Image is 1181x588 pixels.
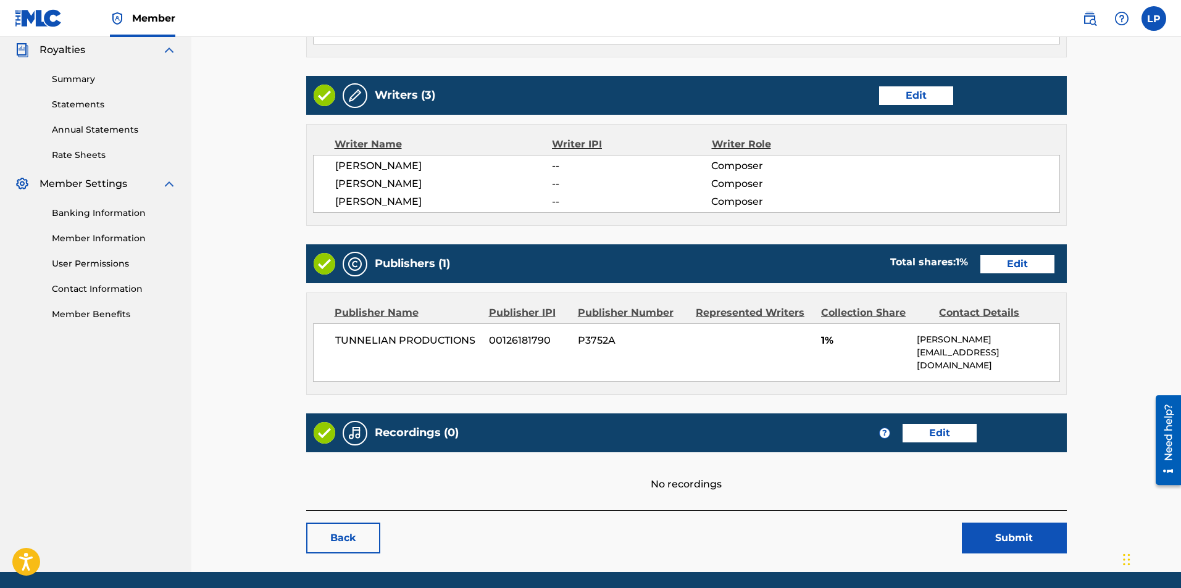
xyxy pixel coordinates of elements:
[917,333,1059,346] p: [PERSON_NAME]
[52,257,177,270] a: User Permissions
[939,305,1048,320] div: Contact Details
[552,194,711,209] span: --
[375,426,459,440] h5: Recordings (0)
[1123,541,1130,578] div: Drag
[162,176,177,191] img: expand
[552,137,712,152] div: Writer IPI
[52,98,177,111] a: Statements
[980,255,1054,273] a: Edit
[956,256,968,268] span: 1 %
[40,43,85,57] span: Royalties
[52,283,177,296] a: Contact Information
[821,305,930,320] div: Collection Share
[880,428,890,438] span: ?
[335,194,553,209] span: [PERSON_NAME]
[15,43,30,57] img: Royalties
[335,159,553,173] span: [PERSON_NAME]
[962,523,1067,553] button: Submit
[132,11,175,25] span: Member
[890,255,968,270] div: Total shares:
[335,333,480,348] span: TUNNELIAN PRODUCTIONS
[1146,391,1181,490] iframe: Resource Center
[348,426,362,441] img: Recordings
[306,523,380,553] a: Back
[1082,11,1097,26] img: search
[375,88,435,102] h5: Writers (3)
[52,207,177,220] a: Banking Information
[52,149,177,162] a: Rate Sheets
[348,257,362,271] img: Publishers
[162,43,177,57] img: expand
[375,257,450,271] h5: Publishers (1)
[15,9,62,27] img: MLC Logo
[711,194,856,209] span: Composer
[52,73,177,86] a: Summary
[15,176,30,191] img: Member Settings
[306,452,1067,492] div: No recordings
[314,422,335,444] img: Valid
[578,333,686,348] span: P3752A
[711,159,856,173] span: Composer
[314,85,335,106] img: Valid
[489,305,569,320] div: Publisher IPI
[552,176,711,191] span: --
[40,176,127,191] span: Member Settings
[1119,529,1181,588] iframe: Chat Widget
[1109,6,1134,31] div: Help
[335,176,553,191] span: [PERSON_NAME]
[712,137,857,152] div: Writer Role
[711,176,856,191] span: Composer
[1077,6,1102,31] a: Public Search
[314,253,335,275] img: Valid
[552,159,711,173] span: --
[1114,11,1129,26] img: help
[821,333,908,348] span: 1%
[489,333,569,348] span: 00126181790
[917,346,1059,372] p: [EMAIL_ADDRESS][DOMAIN_NAME]
[335,305,480,320] div: Publisher Name
[348,88,362,103] img: Writers
[52,123,177,136] a: Annual Statements
[879,86,953,105] a: Edit
[1141,6,1166,31] div: User Menu
[52,232,177,245] a: Member Information
[335,137,553,152] div: Writer Name
[52,308,177,321] a: Member Benefits
[903,424,977,442] a: Edit
[110,11,125,26] img: Top Rightsholder
[696,305,812,320] div: Represented Writers
[578,305,686,320] div: Publisher Number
